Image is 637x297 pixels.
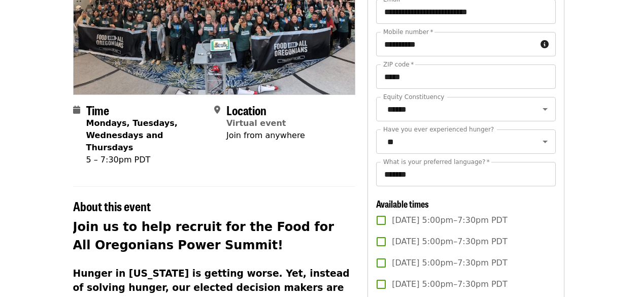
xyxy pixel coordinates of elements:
[214,105,220,115] i: map-marker-alt icon
[383,126,494,133] label: Have you ever experienced hunger?
[376,197,429,210] span: Available times
[383,159,490,165] label: What is your preferred language?
[392,257,507,269] span: [DATE] 5:00pm–7:30pm PDT
[376,162,555,186] input: What is your preferred language?
[73,218,356,254] h2: Join us to help recruit for the Food for All Oregonians Power Summit!
[86,101,109,119] span: Time
[383,61,414,68] label: ZIP code
[73,197,151,215] span: About this event
[541,40,549,49] i: circle-info icon
[376,64,555,89] input: ZIP code
[226,130,305,140] span: Join from anywhere
[538,102,552,116] button: Open
[86,154,206,166] div: 5 – 7:30pm PDT
[392,236,507,248] span: [DATE] 5:00pm–7:30pm PDT
[226,118,286,128] a: Virtual event
[73,105,80,115] i: calendar icon
[392,214,507,226] span: [DATE] 5:00pm–7:30pm PDT
[538,135,552,149] button: Open
[383,29,433,35] label: Mobile number
[226,101,266,119] span: Location
[392,278,507,290] span: [DATE] 5:00pm–7:30pm PDT
[376,32,536,56] input: Mobile number
[86,118,178,152] strong: Mondays, Tuesdays, Wednesdays and Thursdays
[383,94,444,100] label: Equity Constituency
